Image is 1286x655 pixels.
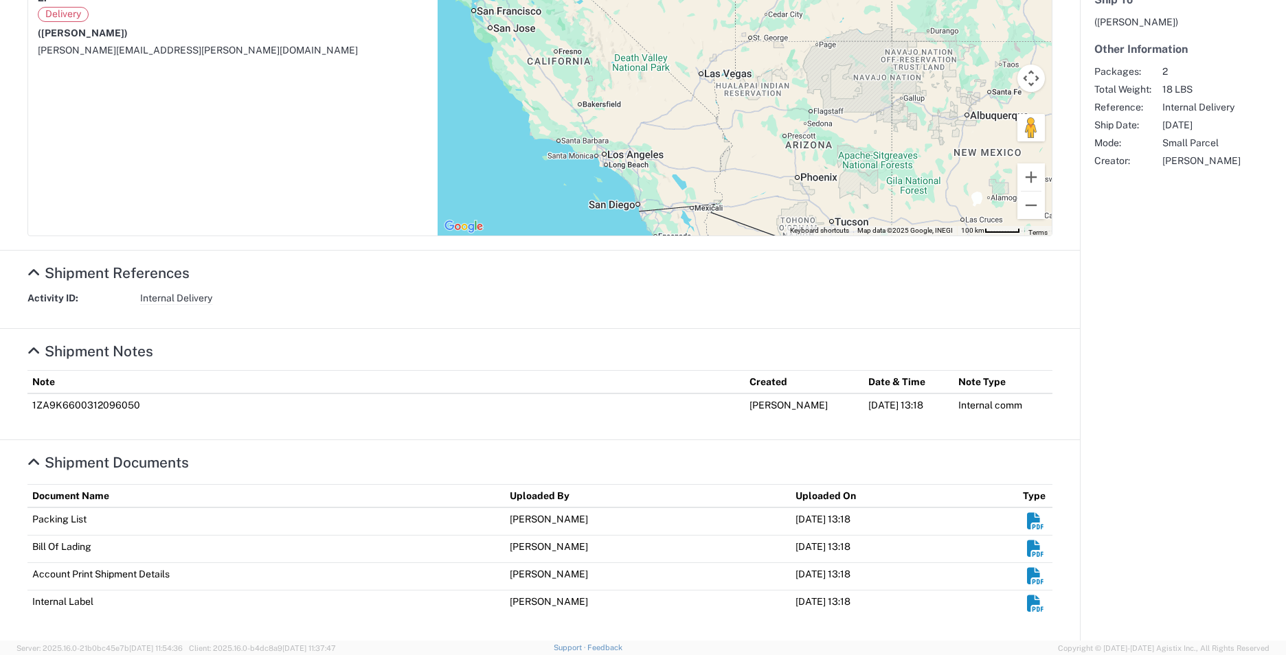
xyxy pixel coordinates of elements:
[791,536,1018,563] td: [DATE] 13:18
[954,393,1052,416] td: Internal comm
[505,507,791,536] td: [PERSON_NAME]
[1017,163,1045,191] button: Zoom in
[1162,65,1241,78] span: 2
[505,563,791,590] td: [PERSON_NAME]
[791,507,1018,536] td: [DATE] 13:18
[27,563,505,590] td: Account Print Shipment Details
[129,644,183,652] span: [DATE] 11:54:36
[1094,137,1151,149] span: Mode:
[27,393,745,416] td: 1ZA9K6600312096050
[1094,16,1178,27] span: ([PERSON_NAME])
[27,292,131,305] strong: Activity ID:
[441,218,486,235] img: Google
[1094,101,1151,113] span: Reference:
[961,227,984,234] span: 100 km
[27,484,1052,617] table: Shipment Documents
[1027,568,1044,585] em: Download
[1028,229,1048,236] a: Terms
[27,371,745,394] th: Note
[27,536,505,563] td: Bill Of Lading
[441,218,486,235] a: Open this area in Google Maps (opens a new window)
[554,643,588,652] a: Support
[587,643,622,652] a: Feedback
[1162,154,1241,167] span: [PERSON_NAME]
[38,44,428,56] div: [PERSON_NAME][EMAIL_ADDRESS][PERSON_NAME][DOMAIN_NAME]
[790,226,849,235] button: Keyboard shortcuts
[1017,192,1045,219] button: Zoom out
[1094,43,1272,56] h5: Other Information
[505,485,791,508] th: Uploaded By
[27,343,153,360] a: Hide Details
[1162,137,1241,149] span: Small Parcel
[1017,65,1045,92] button: Map camera controls
[1162,83,1241,95] span: 18 LBS
[1094,119,1151,131] span: Ship Date:
[1058,642,1270,654] span: Copyright © [DATE]-[DATE] Agistix Inc., All Rights Reserved
[954,371,1052,394] th: Note Type
[27,370,1052,416] table: Shipment Notes
[27,264,190,281] a: Hide Details
[38,27,128,38] span: ([PERSON_NAME])
[1094,83,1151,95] span: Total Weight:
[1017,114,1045,141] button: Drag Pegman onto the map to open Street View
[505,536,791,563] td: [PERSON_NAME]
[140,292,212,305] span: Internal Delivery
[1162,101,1241,113] span: Internal Delivery
[27,507,505,536] td: Packing List
[1027,595,1044,612] em: Download
[791,590,1018,618] td: [DATE] 13:18
[505,590,791,618] td: [PERSON_NAME]
[1018,485,1052,508] th: Type
[1162,119,1241,131] span: [DATE]
[791,485,1018,508] th: Uploaded On
[957,226,1024,235] button: Map Scale: 100 km per 48 pixels
[282,644,336,652] span: [DATE] 11:37:47
[27,590,505,618] td: Internal Label
[189,644,336,652] span: Client: 2025.16.0-b4dc8a9
[38,7,89,22] span: Delivery
[1094,154,1151,167] span: Creator:
[864,393,954,416] td: [DATE] 13:18
[857,227,953,234] span: Map data ©2025 Google, INEGI
[16,644,183,652] span: Server: 2025.16.0-21b0bc45e7b
[864,371,954,394] th: Date & Time
[27,454,189,471] a: Hide Details
[745,371,864,394] th: Created
[1027,513,1044,530] em: Download
[1094,65,1151,78] span: Packages:
[791,563,1018,590] td: [DATE] 13:18
[27,485,505,508] th: Document Name
[745,393,864,416] td: [PERSON_NAME]
[1027,540,1044,558] em: Download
